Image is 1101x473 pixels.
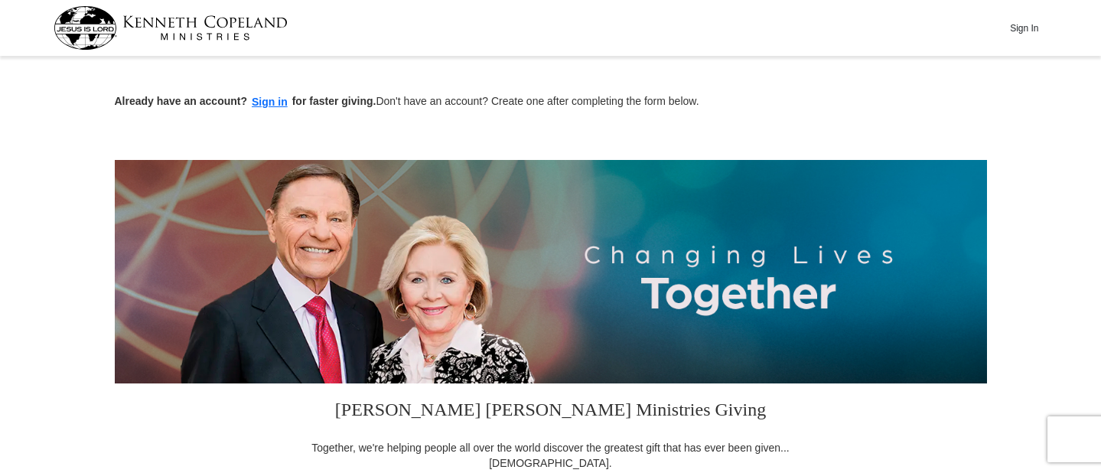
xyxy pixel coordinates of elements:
strong: Already have an account? for faster giving. [115,95,376,107]
button: Sign In [1002,16,1047,40]
div: Together, we're helping people all over the world discover the greatest gift that has ever been g... [302,440,800,471]
p: Don't have an account? Create one after completing the form below. [115,93,987,111]
button: Sign in [247,93,292,111]
h3: [PERSON_NAME] [PERSON_NAME] Ministries Giving [302,383,800,440]
img: kcm-header-logo.svg [54,6,288,50]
